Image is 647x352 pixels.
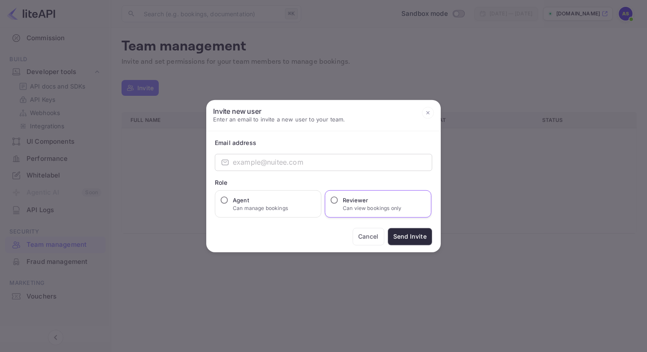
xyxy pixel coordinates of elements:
[215,138,432,147] div: Email address
[343,204,401,212] p: Can view bookings only
[353,228,384,245] button: Cancel
[215,177,432,186] div: Role
[233,154,432,171] input: example@nuitee.com
[213,115,345,124] p: Enter an email to invite a new user to your team.
[213,107,345,115] h6: Invite new user
[388,228,432,245] button: Send Invite
[233,204,288,212] p: Can manage bookings
[233,195,288,204] h6: Agent
[343,195,401,204] h6: Reviewer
